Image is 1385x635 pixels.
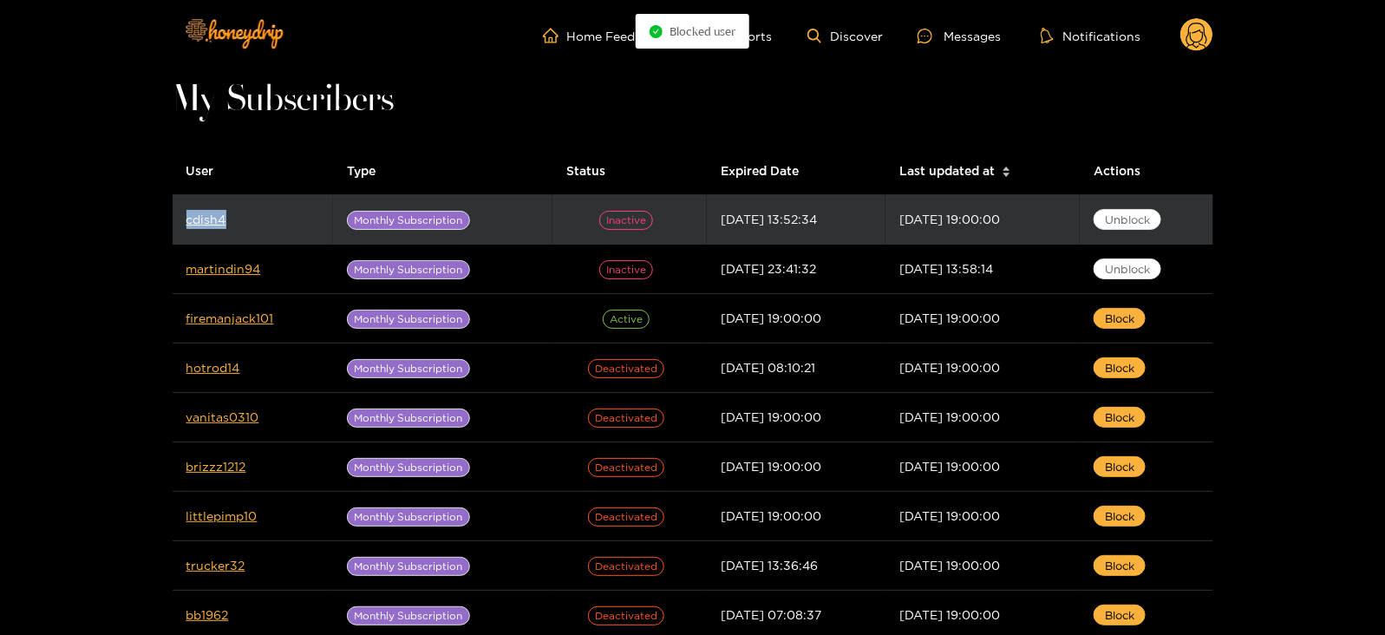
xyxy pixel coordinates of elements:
[173,88,1213,113] h1: My Subscribers
[721,559,818,572] span: [DATE] 13:36:46
[552,147,707,195] th: Status
[721,460,821,473] span: [DATE] 19:00:00
[347,507,470,527] span: Monthly Subscription
[650,25,663,38] span: check-circle
[1105,507,1134,525] span: Block
[899,460,1000,473] span: [DATE] 19:00:00
[588,507,664,527] span: Deactivated
[347,211,470,230] span: Monthly Subscription
[186,410,259,423] a: vanitas0310
[1105,310,1134,327] span: Block
[347,458,470,477] span: Monthly Subscription
[1080,147,1212,195] th: Actions
[1105,409,1134,426] span: Block
[918,26,1001,46] div: Messages
[899,161,995,180] span: Last updated at
[186,361,240,374] a: hotrod14
[186,460,246,473] a: brizzz1212
[1094,605,1146,625] button: Block
[588,409,664,428] span: Deactivated
[707,147,885,195] th: Expired Date
[588,458,664,477] span: Deactivated
[1094,506,1146,527] button: Block
[1094,456,1146,477] button: Block
[899,311,1000,324] span: [DATE] 19:00:00
[899,262,993,275] span: [DATE] 13:58:14
[899,410,1000,423] span: [DATE] 19:00:00
[1094,308,1146,329] button: Block
[186,559,245,572] a: trucker32
[1105,211,1150,228] span: Unblock
[1002,164,1011,173] span: caret-up
[186,509,258,522] a: littlepimp10
[1105,606,1134,624] span: Block
[599,211,653,230] span: inactive
[347,359,470,378] span: Monthly Subscription
[1105,260,1150,278] span: Unblock
[899,361,1000,374] span: [DATE] 19:00:00
[899,509,1000,522] span: [DATE] 19:00:00
[186,608,229,621] a: bb1962
[543,28,567,43] span: home
[899,213,1000,226] span: [DATE] 19:00:00
[599,260,653,279] span: inactive
[173,147,333,195] th: User
[347,310,470,329] span: Monthly Subscription
[721,213,817,226] span: [DATE] 13:52:34
[721,262,816,275] span: [DATE] 23:41:32
[347,606,470,625] span: Monthly Subscription
[186,213,226,226] a: cdish4
[721,361,815,374] span: [DATE] 08:10:21
[1105,557,1134,574] span: Block
[603,310,650,329] span: Active
[807,29,883,43] a: Discover
[721,311,821,324] span: [DATE] 19:00:00
[347,409,470,428] span: Monthly Subscription
[1094,357,1146,378] button: Block
[670,24,735,38] span: Blocked user
[899,608,1000,621] span: [DATE] 19:00:00
[1094,209,1161,230] button: Unblock
[1105,458,1134,475] span: Block
[186,311,274,324] a: firemanjack101
[1094,555,1146,576] button: Block
[899,559,1000,572] span: [DATE] 19:00:00
[1094,259,1161,279] button: Unblock
[333,147,552,195] th: Type
[543,28,636,43] a: Home Feed
[347,557,470,576] span: Monthly Subscription
[1002,170,1011,180] span: caret-down
[347,260,470,279] span: Monthly Subscription
[1105,359,1134,376] span: Block
[186,262,261,275] a: martindin94
[721,509,821,522] span: [DATE] 19:00:00
[588,557,664,576] span: Deactivated
[588,606,664,625] span: Deactivated
[721,410,821,423] span: [DATE] 19:00:00
[721,608,821,621] span: [DATE] 07:08:37
[1094,407,1146,428] button: Block
[588,359,664,378] span: Deactivated
[1035,27,1146,44] button: Notifications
